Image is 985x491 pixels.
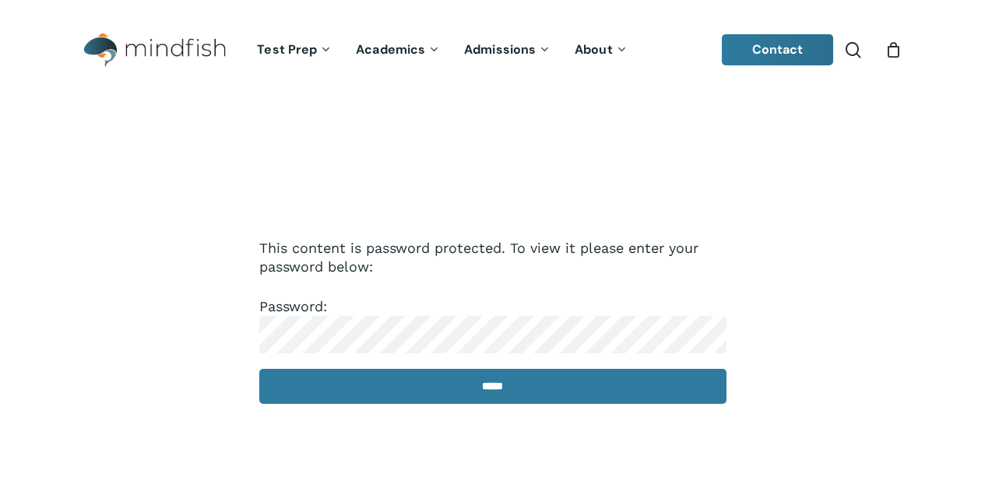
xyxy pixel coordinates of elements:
[464,41,536,58] span: Admissions
[245,44,344,57] a: Test Prep
[575,41,613,58] span: About
[259,239,726,297] p: This content is password protected. To view it please enter your password below:
[752,41,804,58] span: Contact
[257,41,317,58] span: Test Prep
[344,44,452,57] a: Academics
[563,44,640,57] a: About
[245,21,639,79] nav: Main Menu
[259,316,726,353] input: Password:
[722,34,834,65] a: Contact
[259,298,726,342] label: Password:
[885,41,902,58] a: Cart
[356,41,425,58] span: Academics
[452,44,563,57] a: Admissions
[62,21,923,79] header: Main Menu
